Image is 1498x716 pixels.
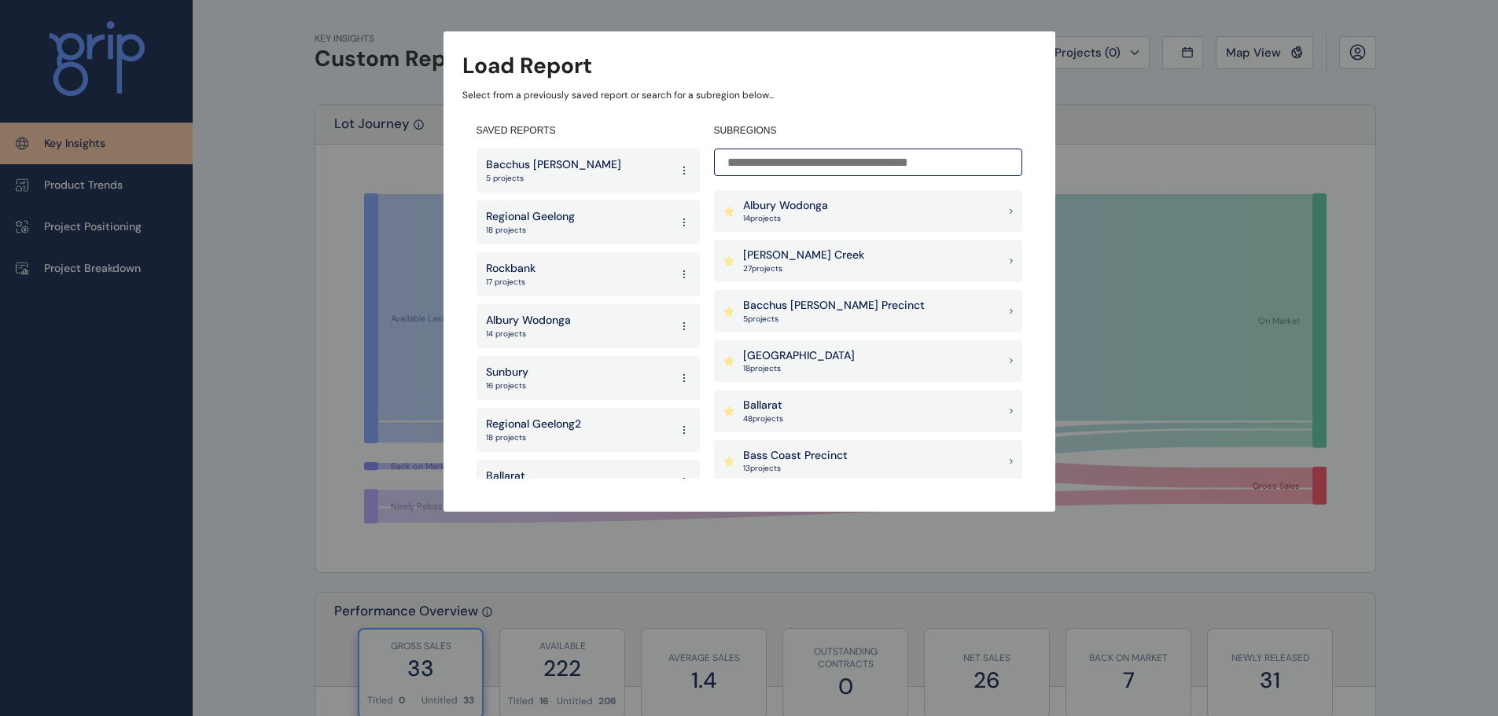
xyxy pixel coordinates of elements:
[743,413,783,424] p: 48 project s
[486,432,581,443] p: 18 projects
[486,417,581,432] p: Regional Geelong2
[743,298,925,314] p: Bacchus [PERSON_NAME] Precinct
[462,50,592,81] h3: Load Report
[743,363,855,374] p: 18 project s
[714,124,1022,138] h4: SUBREGIONS
[486,329,571,340] p: 14 projects
[743,348,855,364] p: [GEOGRAPHIC_DATA]
[486,468,528,484] p: Ballarat
[743,198,828,214] p: Albury Wodonga
[486,365,528,380] p: Sunbury
[486,277,536,288] p: 17 projects
[743,448,848,464] p: Bass Coast Precinct
[486,209,575,225] p: Regional Geelong
[743,213,828,224] p: 14 project s
[486,261,536,277] p: Rockbank
[486,225,575,236] p: 18 projects
[743,463,848,474] p: 13 project s
[743,263,864,274] p: 27 project s
[486,173,621,184] p: 5 projects
[743,314,925,325] p: 5 project s
[477,124,700,138] h4: SAVED REPORTS
[486,380,528,391] p: 16 projects
[486,157,621,173] p: Bacchus [PERSON_NAME]
[743,248,864,263] p: [PERSON_NAME] Creek
[486,313,571,329] p: Albury Wodonga
[743,398,783,413] p: Ballarat
[462,89,1036,102] p: Select from a previously saved report or search for a subregion below...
